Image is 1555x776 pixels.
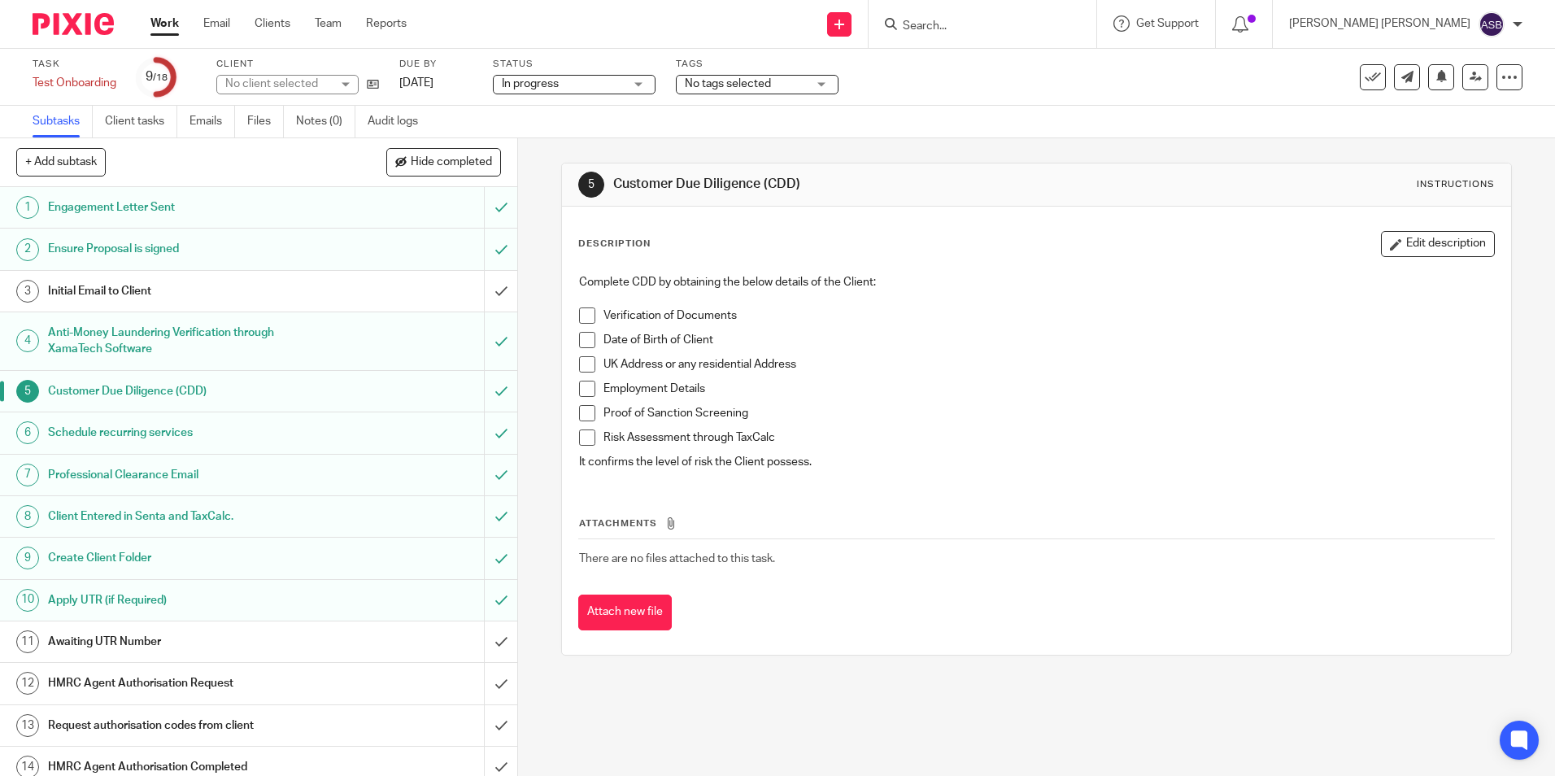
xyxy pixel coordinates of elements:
[16,630,39,653] div: 11
[48,379,328,403] h1: Customer Due Diligence (CDD)
[386,148,501,176] button: Hide completed
[33,13,114,35] img: Pixie
[150,15,179,32] a: Work
[1289,15,1470,32] p: [PERSON_NAME] [PERSON_NAME]
[578,238,651,251] p: Description
[502,78,559,89] span: In progress
[16,505,39,528] div: 8
[16,547,39,569] div: 9
[48,279,328,303] h1: Initial Email to Client
[16,589,39,612] div: 10
[146,68,168,86] div: 9
[48,463,328,487] h1: Professional Clearance Email
[603,332,1493,348] p: Date of Birth of Client
[16,196,39,219] div: 1
[189,106,235,137] a: Emails
[48,320,328,362] h1: Anti-Money Laundering Verification through XamaTech Software
[203,15,230,32] a: Email
[603,356,1493,373] p: UK Address or any residential Address
[493,58,656,71] label: Status
[399,58,473,71] label: Due by
[315,15,342,32] a: Team
[48,713,328,738] h1: Request authorisation codes from client
[48,504,328,529] h1: Client Entered in Senta and TaxCalc.
[16,329,39,352] div: 4
[153,73,168,82] small: /18
[411,156,492,169] span: Hide completed
[579,274,1493,290] p: Complete CDD by obtaining the below details of the Client:
[579,454,1493,470] p: It confirms the level of risk the Client possess.
[16,280,39,303] div: 3
[1136,18,1199,29] span: Get Support
[603,405,1493,421] p: Proof of Sanction Screening
[33,106,93,137] a: Subtasks
[48,421,328,445] h1: Schedule recurring services
[578,595,672,631] button: Attach new file
[296,106,355,137] a: Notes (0)
[33,58,116,71] label: Task
[216,58,379,71] label: Client
[16,421,39,444] div: 6
[48,630,328,654] h1: Awaiting UTR Number
[255,15,290,32] a: Clients
[676,58,838,71] label: Tags
[368,106,430,137] a: Audit logs
[579,519,657,528] span: Attachments
[48,237,328,261] h1: Ensure Proposal is signed
[1479,11,1505,37] img: svg%3E
[1417,178,1495,191] div: Instructions
[603,381,1493,397] p: Employment Details
[16,238,39,261] div: 2
[16,672,39,695] div: 12
[578,172,604,198] div: 5
[685,78,771,89] span: No tags selected
[48,546,328,570] h1: Create Client Folder
[16,714,39,737] div: 13
[366,15,407,32] a: Reports
[33,75,116,91] div: Test Onboarding
[16,464,39,486] div: 7
[48,588,328,613] h1: Apply UTR (if Required)
[613,176,1071,193] h1: Customer Due Diligence (CDD)
[603,307,1493,324] p: Verification of Documents
[48,671,328,695] h1: HMRC Agent Authorisation Request
[247,106,284,137] a: Files
[901,20,1048,34] input: Search
[16,148,106,176] button: + Add subtask
[399,77,433,89] span: [DATE]
[1381,231,1495,257] button: Edit description
[579,553,775,565] span: There are no files attached to this task.
[225,76,331,92] div: No client selected
[603,429,1493,446] p: Risk Assessment through TaxCalc
[48,195,328,220] h1: Engagement Letter Sent
[105,106,177,137] a: Client tasks
[16,380,39,403] div: 5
